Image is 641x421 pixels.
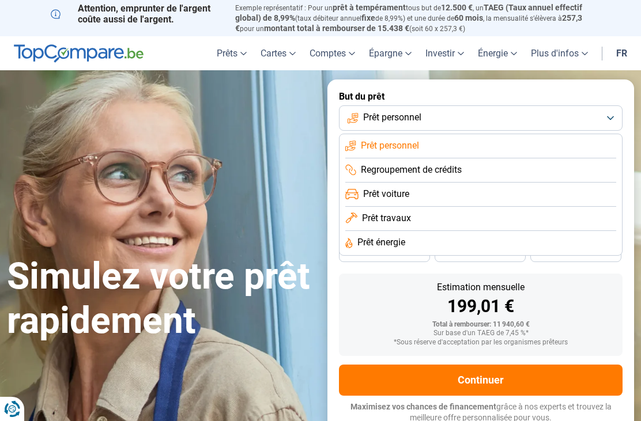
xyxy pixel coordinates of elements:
[339,105,623,131] button: Prêt personnel
[471,36,524,70] a: Énergie
[454,13,483,22] span: 60 mois
[254,36,303,70] a: Cartes
[348,329,613,337] div: Sur base d'un TAEG de 7,45 %*
[235,13,582,33] span: 257,3 €
[7,255,314,343] h1: Simulez votre prêt rapidement
[264,24,409,33] span: montant total à rembourser de 15.438 €
[524,36,595,70] a: Plus d'infos
[235,3,582,22] span: TAEG (Taux annuel effectif global) de 8,99%
[362,212,411,225] span: Prêt travaux
[348,321,613,329] div: Total à rembourser: 11 940,60 €
[350,402,496,411] span: Maximisez vos chances de financement
[563,250,589,257] span: 24 mois
[51,3,221,25] p: Attention, emprunter de l'argent coûte aussi de l'argent.
[361,139,419,152] span: Prêt personnel
[372,250,397,257] span: 36 mois
[357,236,405,249] span: Prêt énergie
[303,36,362,70] a: Comptes
[339,365,623,396] button: Continuer
[363,188,409,200] span: Prêt voiture
[235,3,590,33] p: Exemple représentatif : Pour un tous but de , un (taux débiteur annuel de 8,99%) et une durée de ...
[361,164,462,176] span: Regroupement de crédits
[348,339,613,347] div: *Sous réserve d'acceptation par les organismes prêteurs
[363,111,421,124] span: Prêt personnel
[339,91,623,102] label: But du prêt
[14,44,144,63] img: TopCompare
[361,13,375,22] span: fixe
[362,36,418,70] a: Épargne
[441,3,473,12] span: 12.500 €
[609,36,634,70] a: fr
[418,36,471,70] a: Investir
[467,250,493,257] span: 30 mois
[348,283,613,292] div: Estimation mensuelle
[210,36,254,70] a: Prêts
[348,298,613,315] div: 199,01 €
[333,3,406,12] span: prêt à tempérament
